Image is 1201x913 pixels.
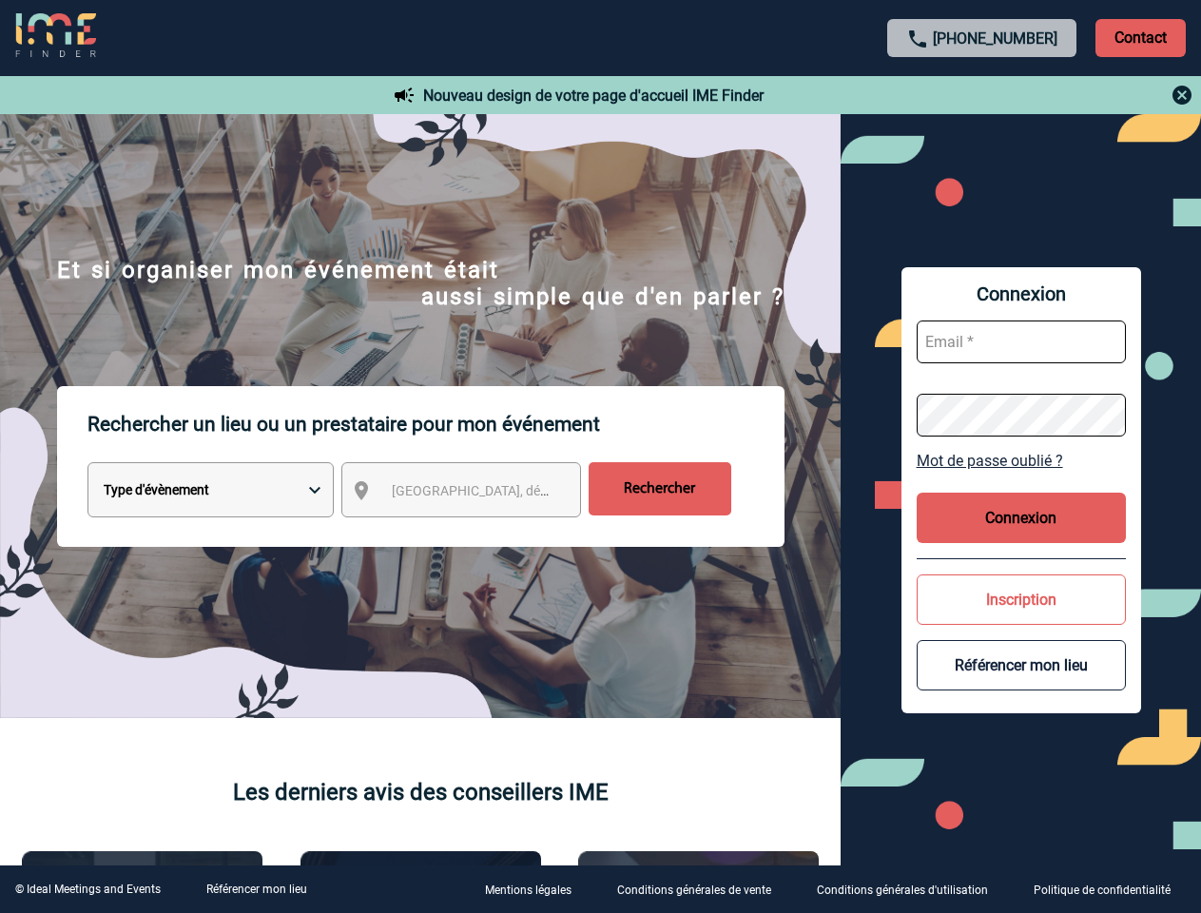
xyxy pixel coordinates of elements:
[617,884,771,898] p: Conditions générales de vente
[802,881,1018,899] a: Conditions générales d'utilisation
[917,282,1126,305] span: Connexion
[589,462,731,515] input: Rechercher
[917,493,1126,543] button: Connexion
[917,640,1126,690] button: Référencer mon lieu
[1034,884,1171,898] p: Politique de confidentialité
[917,321,1126,363] input: Email *
[933,29,1057,48] a: [PHONE_NUMBER]
[917,574,1126,625] button: Inscription
[392,483,656,498] span: [GEOGRAPHIC_DATA], département, région...
[817,884,988,898] p: Conditions générales d'utilisation
[15,883,161,896] div: © Ideal Meetings and Events
[485,884,571,898] p: Mentions légales
[917,452,1126,470] a: Mot de passe oublié ?
[1095,19,1186,57] p: Contact
[470,881,602,899] a: Mentions légales
[1018,881,1201,899] a: Politique de confidentialité
[602,881,802,899] a: Conditions générales de vente
[906,28,929,50] img: call-24-px.png
[206,883,307,896] a: Référencer mon lieu
[87,386,785,462] p: Rechercher un lieu ou un prestataire pour mon événement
